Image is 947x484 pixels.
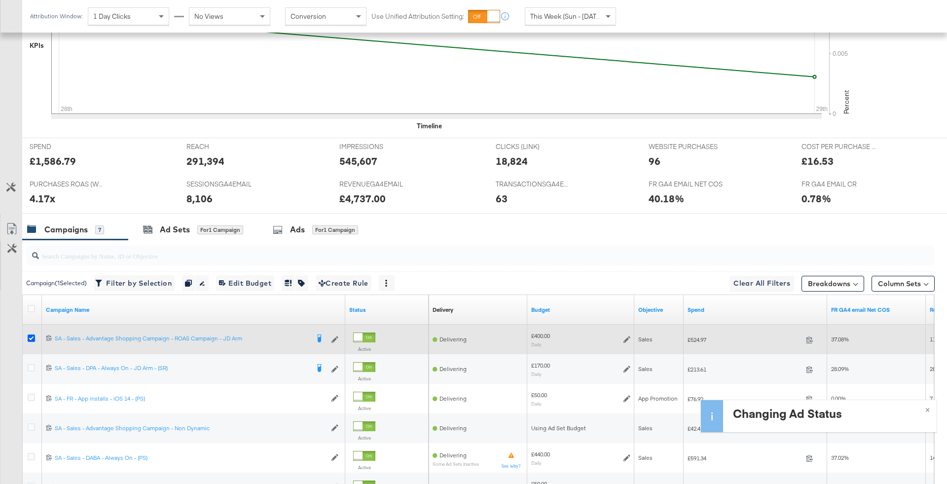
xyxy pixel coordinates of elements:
[801,154,834,168] div: £16.53
[531,401,542,407] sub: Daily
[30,142,104,151] span: SPEND
[496,142,570,151] span: CLICKS (LINK)
[638,365,653,372] span: Sales
[316,275,371,291] button: Create Rule
[925,403,930,414] span: ×
[531,424,630,432] div: Using Ad Set Budget
[30,180,104,189] span: PURCHASES ROAS (WEBSITE EVENTS)
[353,464,375,471] label: Active
[55,395,326,403] div: SA - FR - App installs - iOS 14 - (PS)
[26,279,87,288] div: Campaign ( 1 Selected)
[55,424,326,433] a: SA - Sales - Advantage Shopping Campaign - Non Dynamic
[638,424,653,432] span: Sales
[319,277,368,290] span: Create Rule
[801,180,875,189] span: FR GA4 EMAIL CR
[55,364,309,372] div: SA - Sales - DPA - Always On - JD Arm - (SR)
[44,224,88,235] div: Campaigns
[93,12,131,21] span: 1 Day Clicks
[417,121,442,131] div: Timeline
[496,154,528,168] div: 18,824
[186,180,260,189] span: SESSIONSGA4EMAIL
[638,335,653,343] span: Sales
[30,191,55,206] div: 4.17x
[638,454,653,461] span: Sales
[831,365,849,372] span: 28.09%
[801,142,875,151] span: COST PER PURCHASE (WEBSITE EVENTS)
[930,395,943,402] span: 7,873
[842,90,851,114] text: Percent
[733,405,924,421] div: Changing Ad Status
[30,13,83,20] div: Attribution Window:
[339,154,377,168] div: 545,607
[433,306,453,314] div: Delivery
[688,425,802,432] span: £42.47
[531,391,547,399] div: £50.00
[439,395,467,402] span: Delivering
[219,277,271,290] span: Edit Budget
[353,435,375,441] label: Active
[339,180,413,189] span: REVENUEGA4EMAIL
[531,362,550,370] div: £170.00
[801,276,864,292] button: Breakdowns
[55,335,309,342] div: SA - Sales - Advantage Shopping Campaign - ROAS Campaign - JD Arm
[688,454,802,462] span: £591.34
[439,424,467,432] span: Delivering
[39,242,851,261] input: Search Campaigns by Name, ID or Objective
[733,277,790,290] span: Clear All Filters
[531,371,542,377] sub: Daily
[649,142,723,151] span: WEBSITE PURCHASES
[496,180,570,189] span: TRANSACTIONSGA4EMAIL
[353,346,375,352] label: Active
[312,225,358,234] div: for 1 Campaign
[872,276,935,292] button: Column Sets
[186,191,213,206] div: 8,106
[339,142,413,151] span: IMPRESSIONS
[55,335,309,344] a: SA - Sales - Advantage Shopping Campaign - ROAS Campaign - JD Arm
[439,451,467,459] span: Delivering
[46,306,341,314] a: Your campaign name.
[531,341,542,347] sub: Daily
[439,365,467,372] span: Delivering
[918,400,937,418] button: ×
[186,142,260,151] span: REACH
[339,191,386,206] div: £4,737.00
[55,364,309,374] a: SA - Sales - DPA - Always On - JD Arm - (SR)
[638,395,678,402] span: App Promotion
[531,450,550,458] div: £440.00
[688,306,823,314] a: The total amount spent to date.
[688,366,802,373] span: £213.61
[496,191,508,206] div: 63
[197,225,243,234] div: for 1 Campaign
[801,191,831,206] div: 0.78%
[531,306,630,314] a: The maximum amount you're willing to spend on your ads, on average each day or over the lifetime ...
[160,224,190,235] div: Ad Sets
[216,275,274,291] button: Edit Budget
[290,224,305,235] div: Ads
[649,180,723,189] span: FR GA4 EMAIL NET COS
[638,306,680,314] a: Your campaign's objective.
[831,335,849,343] span: 37.08%
[531,460,542,466] sub: Daily
[649,154,660,168] div: 96
[353,375,375,382] label: Active
[688,395,802,403] span: £76.92
[433,306,453,314] a: Reflects the ability of your Ad Campaign to achieve delivery based on ad states, schedule and bud...
[729,276,794,292] button: Clear All Filters
[353,405,375,411] label: Active
[291,12,326,21] span: Conversion
[649,191,684,206] div: 40.18%
[186,154,224,168] div: 291,394
[433,461,479,467] sub: Some Ad Sets Inactive
[95,225,104,234] div: 7
[531,332,550,340] div: £400.00
[55,454,326,462] a: SA - Sales - DABA - Always On - (PS)
[30,41,44,50] div: KPIs
[349,306,425,314] a: Shows the current state of your Ad Campaign.
[94,275,175,291] button: Filter by Selection
[194,12,223,21] span: No Views
[530,12,604,21] span: This Week (Sun - [DATE])
[97,277,172,290] span: Filter by Selection
[371,12,464,21] label: Use Unified Attribution Setting:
